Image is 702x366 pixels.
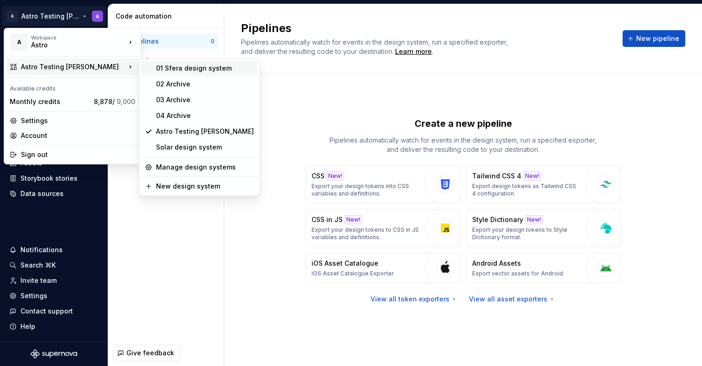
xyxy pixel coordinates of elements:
div: Monthly credits [10,97,90,106]
div: Settings [21,116,135,125]
span: 8,878 / [94,98,135,105]
div: 02 Archive [156,79,254,89]
div: Solar design system [156,143,254,152]
div: A [11,34,27,51]
div: Astro Testing [PERSON_NAME] [21,62,126,72]
div: Available credits [6,79,139,94]
div: Workspace [31,35,126,40]
div: Astro Testing [PERSON_NAME] [156,127,254,136]
div: New design system [156,182,254,191]
div: Sign out [21,150,135,159]
div: Manage design systems [156,163,254,172]
div: 03 Archive [156,95,254,105]
div: 04 Archive [156,111,254,120]
div: Astro [31,40,110,50]
span: 9,000 [117,98,135,105]
div: Account [21,131,135,140]
div: 01 Sfera design system [156,64,254,73]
